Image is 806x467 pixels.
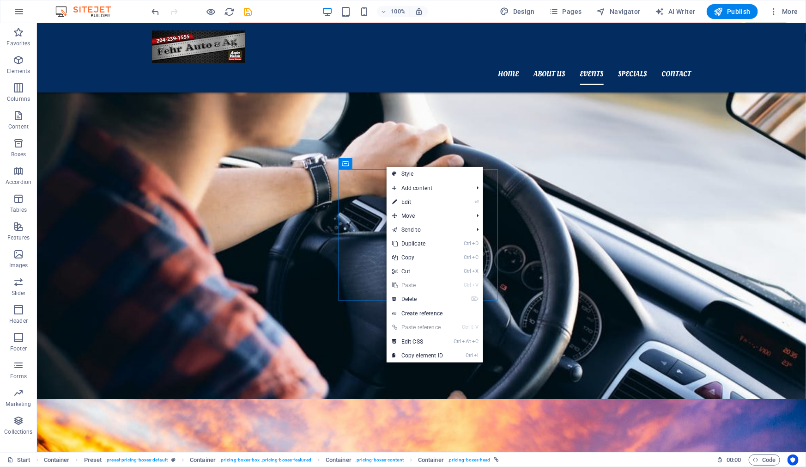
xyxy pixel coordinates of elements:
i: Ctrl [454,338,461,344]
a: CtrlCCopy [387,251,448,264]
span: Click to select. Double-click to edit [418,455,444,466]
a: Create reference [387,307,483,320]
p: Header [9,317,28,325]
span: Click to select. Double-click to edit [326,455,351,466]
i: X [472,268,479,274]
i: Alt [462,338,471,344]
a: Send to [387,223,469,237]
i: ⇧ [471,324,475,330]
span: : [733,456,734,463]
span: . preset-pricing-boxes-default [105,455,168,466]
i: On resize automatically adjust zoom level to fit chosen device. [415,7,423,16]
i: I [474,352,479,358]
p: Features [7,234,30,241]
button: Pages [545,4,585,19]
button: Usercentrics [788,455,799,466]
a: ⏎Edit [387,195,448,209]
span: 00 00 [727,455,741,466]
i: This element is linked [494,457,499,462]
i: C [472,254,479,260]
a: ⌦Delete [387,292,448,306]
p: Columns [7,95,30,103]
p: Elements [7,68,30,75]
i: D [472,240,479,246]
a: CtrlXCut [387,264,448,278]
p: Collections [4,428,32,436]
a: CtrlVPaste [387,278,448,292]
span: More [769,7,798,16]
i: V [472,282,479,288]
nav: breadcrumb [44,455,499,466]
i: Ctrl [462,324,470,330]
button: 100% [377,6,410,17]
i: Undo: Change link (Ctrl+Z) [151,6,161,17]
p: Boxes [11,151,26,158]
button: save [242,6,254,17]
button: Click here to leave preview mode and continue editing [206,6,217,17]
h6: 100% [391,6,406,17]
p: Slider [12,289,26,297]
span: Navigator [597,7,641,16]
span: . pricing-boxes-head [448,455,491,466]
i: Reload page [224,6,235,17]
button: Navigator [593,4,644,19]
p: Content [8,123,29,130]
i: Save (Ctrl+S) [243,6,254,17]
span: Design [500,7,535,16]
img: Editor Logo [53,6,122,17]
i: V [476,324,479,330]
button: Design [497,4,539,19]
span: Click to select. Double-click to edit [44,455,70,466]
button: Publish [707,4,758,19]
span: Move [387,209,469,223]
span: Click to select. Double-click to edit [190,455,216,466]
p: Forms [10,373,27,380]
i: Ctrl [464,254,471,260]
a: CtrlDDuplicate [387,237,448,251]
p: Tables [10,206,27,214]
button: Code [749,455,780,466]
p: Accordion [6,178,31,186]
p: Favorites [6,40,30,47]
a: Style [387,167,483,181]
span: Code [753,455,776,466]
button: More [765,4,802,19]
button: reload [224,6,235,17]
a: CtrlAltCEdit CSS [387,335,448,349]
i: ⌦ [471,296,479,302]
span: . pricing-boxes-content [355,455,404,466]
p: Footer [10,345,27,352]
span: Add content [387,181,469,195]
i: ⏎ [474,199,479,205]
a: CtrlICopy element ID [387,349,448,363]
h6: Session time [717,455,741,466]
span: . pricing-boxes-box .pricing-boxes-featured [219,455,311,466]
button: undo [150,6,161,17]
button: AI Writer [652,4,699,19]
i: Ctrl [464,282,471,288]
a: Click to cancel selection. Double-click to open Pages [7,455,30,466]
a: Ctrl⇧VPaste reference [387,320,448,334]
p: Marketing [6,400,31,408]
span: Pages [549,7,582,16]
i: Ctrl [464,240,471,246]
i: This element is a customizable preset [171,457,176,462]
span: Publish [714,7,751,16]
p: Images [9,262,28,269]
i: Ctrl [464,268,471,274]
i: Ctrl [466,352,473,358]
span: Click to select. Double-click to edit [84,455,102,466]
span: AI Writer [655,7,696,16]
i: C [472,338,479,344]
